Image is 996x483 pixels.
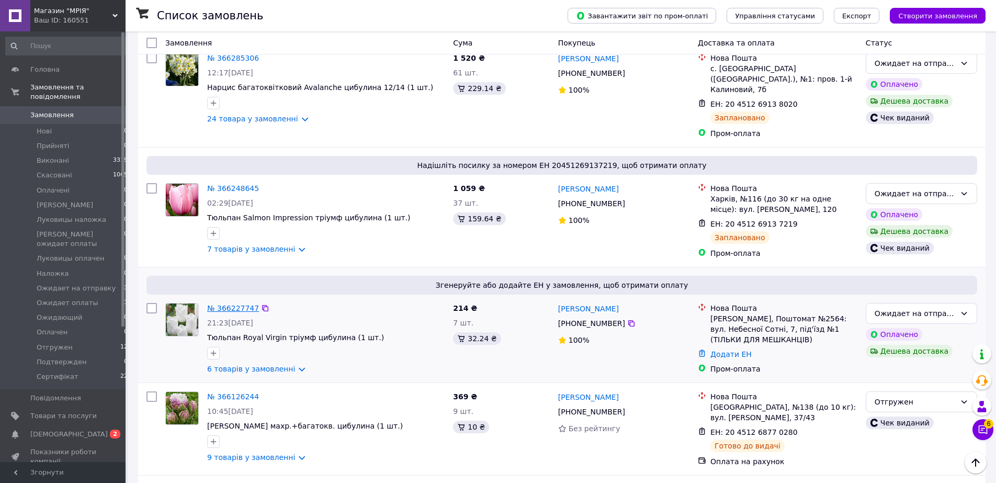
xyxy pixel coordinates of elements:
span: Створити замовлення [898,12,977,20]
span: Сертифікат [37,372,78,381]
a: [PERSON_NAME] [558,304,619,314]
div: Пром-оплата [710,364,857,374]
a: № 366285306 [207,54,259,62]
button: Завантажити звіт по пром-оплаті [568,8,716,24]
span: Показники роботи компанії [30,447,97,466]
div: Пром-оплата [710,248,857,259]
div: 10 ₴ [453,421,489,433]
span: Ожидает на отправку [37,284,116,293]
span: [PHONE_NUMBER] [558,408,625,416]
span: 7 шт. [453,319,473,327]
span: Луковицы оплачен [37,254,105,263]
span: Без рейтингу [569,424,620,433]
span: Ожидающий [37,313,82,322]
span: 12 [120,343,128,352]
span: Cума [453,39,472,47]
span: 100% [569,86,590,94]
a: Фото товару [165,183,199,217]
div: Оплачено [866,328,922,341]
a: 9 товарів у замовленні [207,453,295,462]
a: № 366126244 [207,392,259,401]
span: 2 [110,430,120,439]
div: 229.14 ₴ [453,82,505,95]
span: [PHONE_NUMBER] [558,199,625,208]
span: Виконані [37,156,69,165]
div: Дешева доставка [866,345,953,357]
span: 37 шт. [453,199,478,207]
div: Ожидает на отправку [875,188,956,199]
button: Чат з покупцем6 [972,419,993,440]
span: [PERSON_NAME] [37,200,93,210]
a: 7 товарів у замовленні [207,245,295,253]
div: Пром-оплата [710,128,857,139]
img: Фото товару [166,392,198,424]
div: Дешева доставка [866,225,953,238]
button: Експорт [834,8,880,24]
span: Покупець [558,39,595,47]
a: Фото товару [165,391,199,425]
span: Надішліть посилку за номером ЕН 20451269137219, щоб отримати оплату [151,160,973,171]
span: Луковицы наложка [37,215,106,224]
span: 3319 [113,156,128,165]
img: Фото товару [166,304,198,336]
span: Повідомлення [30,394,81,403]
a: Створити замовлення [879,11,986,19]
span: Замовлення та повідомлення [30,83,126,102]
span: 12:17[DATE] [207,69,253,77]
span: 10:45[DATE] [207,407,253,415]
span: Управління статусами [735,12,815,20]
span: 100% [569,336,590,344]
span: Замовлення [30,110,74,120]
div: Заплановано [710,111,769,124]
input: Пошук [5,37,129,55]
span: 100% [569,216,590,224]
a: [PERSON_NAME] [558,53,619,64]
a: Тюльпан Royal Virgin тріумф цибулина (1 шт.) [207,333,384,342]
span: 1065 [113,171,128,180]
span: Оплачені [37,186,70,195]
div: 32.24 ₴ [453,332,501,345]
a: [PERSON_NAME] махр.+багатокв. цибулина (1 шт.) [207,422,403,430]
span: 61 шт. [453,69,478,77]
span: 214 ₴ [453,304,477,312]
div: Ожидает на отправку [875,308,956,319]
span: Експорт [842,12,871,20]
span: [PHONE_NUMBER] [558,319,625,328]
div: Отгружен [875,396,956,408]
span: Згенеруйте або додайте ЕН у замовлення, щоб отримати оплату [151,280,973,290]
div: Чек виданий [866,417,934,429]
div: Заплановано [710,231,769,244]
div: с. [GEOGRAPHIC_DATA] ([GEOGRAPHIC_DATA].), №1: пров. 1-й Калиновий, 7б [710,63,857,95]
div: Готово до видачі [710,440,785,452]
button: Управління статусами [727,8,823,24]
span: 02:29[DATE] [207,199,253,207]
div: Оплачено [866,208,922,221]
a: Додати ЕН [710,350,752,358]
div: [GEOGRAPHIC_DATA], №138 (до 10 кг): вул. [PERSON_NAME], 37/43 [710,402,857,423]
span: Подтвержден [37,357,86,367]
div: Чек виданий [866,111,934,124]
div: Харків, №116 (до 30 кг на одне місце): вул. [PERSON_NAME], 120 [710,194,857,215]
span: 22 [120,372,128,381]
div: Ваш ID: 160551 [34,16,126,25]
div: Нова Пошта [710,183,857,194]
div: Нова Пошта [710,391,857,402]
a: Фото товару [165,303,199,336]
img: Фото товару [166,184,198,216]
span: [DEMOGRAPHIC_DATA] [30,430,108,439]
span: 1 059 ₴ [453,184,485,193]
a: Тюльпан Salmon Impression тріумф цибулина (1 шт.) [207,214,411,222]
span: Статус [866,39,892,47]
span: Завантажити звіт по пром-оплаті [576,11,708,20]
span: 1 520 ₴ [453,54,485,62]
div: Дешева доставка [866,95,953,107]
div: 159.64 ₴ [453,212,505,225]
span: Оплачен [37,328,67,337]
span: Нові [37,127,52,136]
span: Ожидает оплаты [37,298,98,308]
button: Створити замовлення [890,8,986,24]
div: Оплата на рахунок [710,456,857,467]
a: [PERSON_NAME] [558,184,619,194]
